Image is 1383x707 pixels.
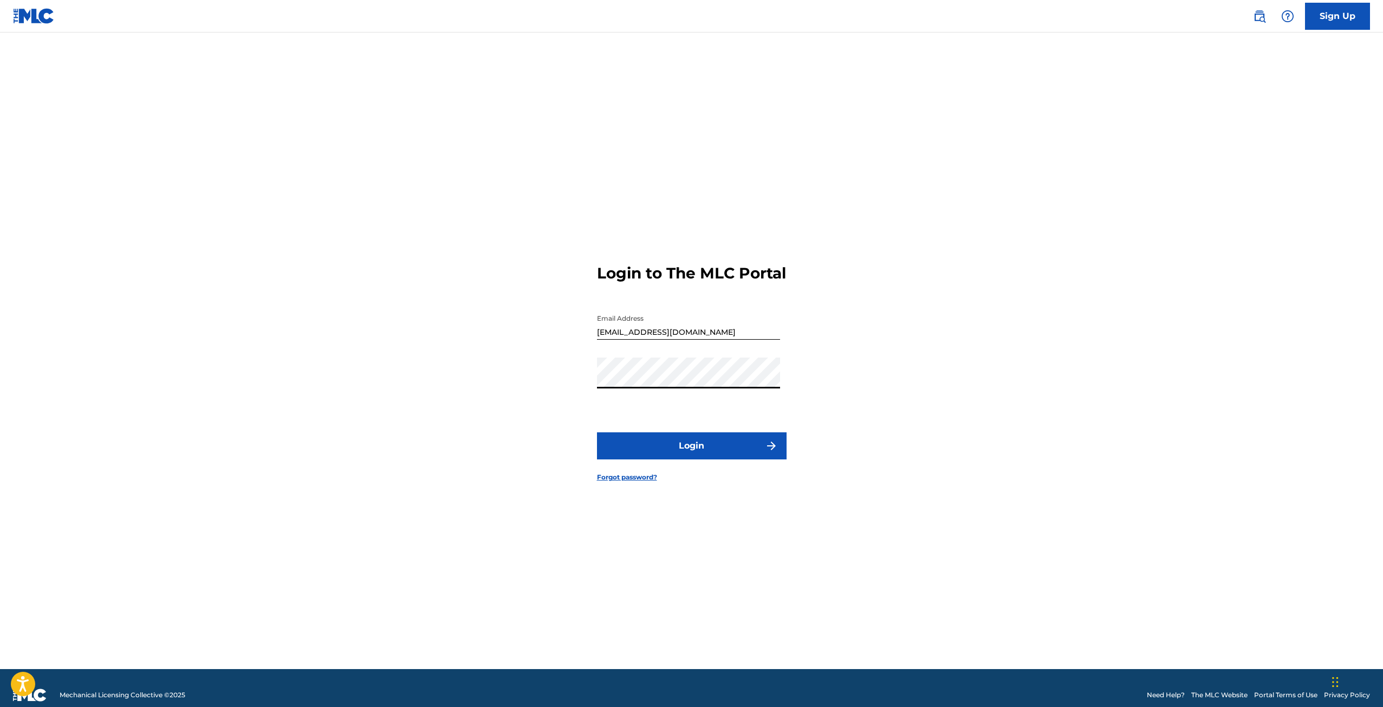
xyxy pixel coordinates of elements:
a: Portal Terms of Use [1254,690,1317,700]
img: f7272a7cc735f4ea7f67.svg [765,439,778,452]
img: search [1253,10,1266,23]
img: help [1281,10,1294,23]
iframe: Chat Widget [1329,655,1383,707]
h3: Login to The MLC Portal [597,264,786,283]
a: The MLC Website [1191,690,1248,700]
span: Mechanical Licensing Collective © 2025 [60,690,185,700]
a: Sign Up [1305,3,1370,30]
button: Login [597,432,787,459]
div: Help [1277,5,1298,27]
img: logo [13,689,47,702]
a: Need Help? [1147,690,1185,700]
a: Forgot password? [597,472,657,482]
a: Public Search [1249,5,1270,27]
div: Drag [1332,666,1339,698]
img: MLC Logo [13,8,55,24]
a: Privacy Policy [1324,690,1370,700]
